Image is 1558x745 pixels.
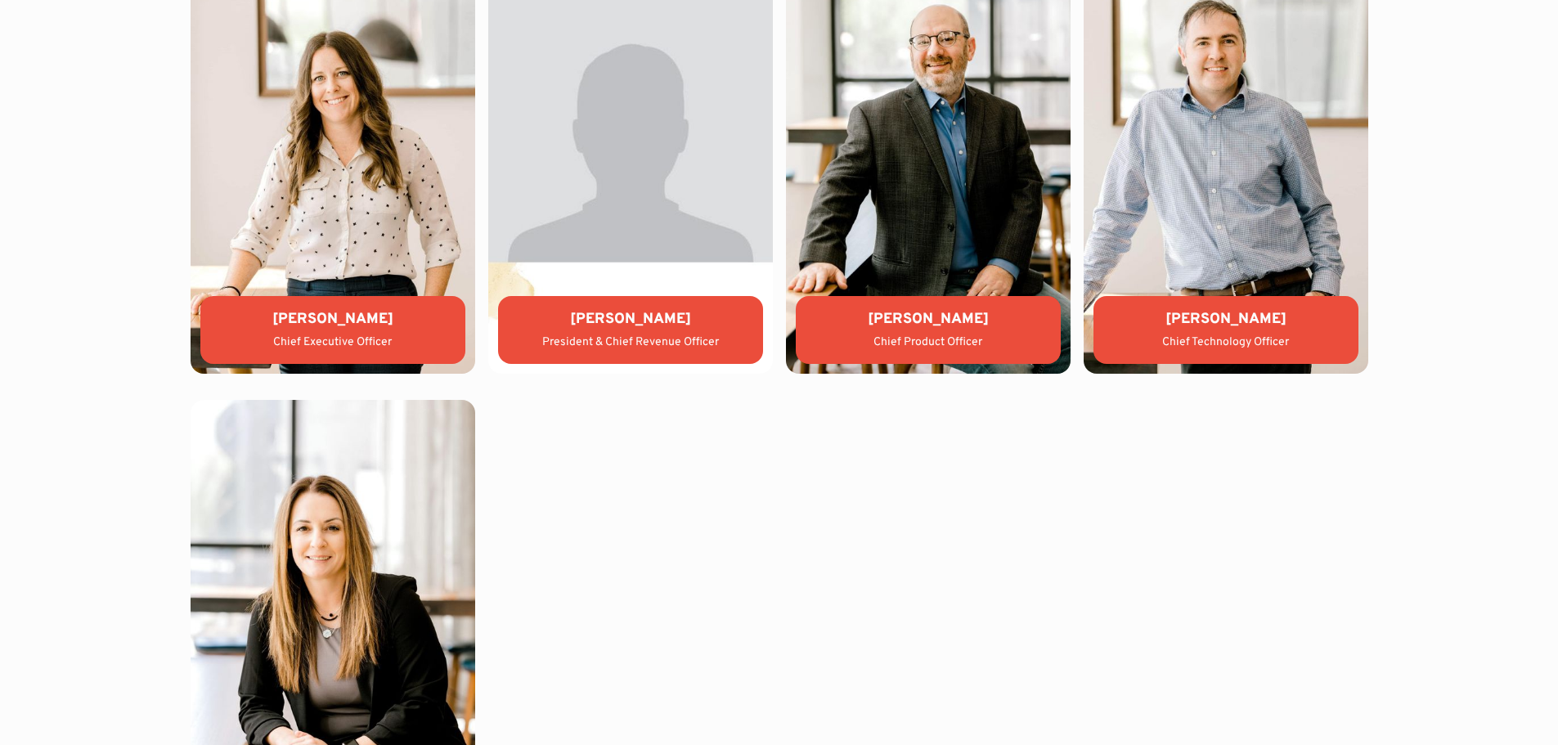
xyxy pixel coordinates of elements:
[1107,334,1345,351] div: Chief Technology Officer
[1107,309,1345,330] div: [PERSON_NAME]
[213,334,452,351] div: Chief Executive Officer
[213,309,452,330] div: [PERSON_NAME]
[511,309,750,330] div: [PERSON_NAME]
[511,334,750,351] div: President & Chief Revenue Officer
[809,334,1048,351] div: Chief Product Officer
[809,309,1048,330] div: [PERSON_NAME]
